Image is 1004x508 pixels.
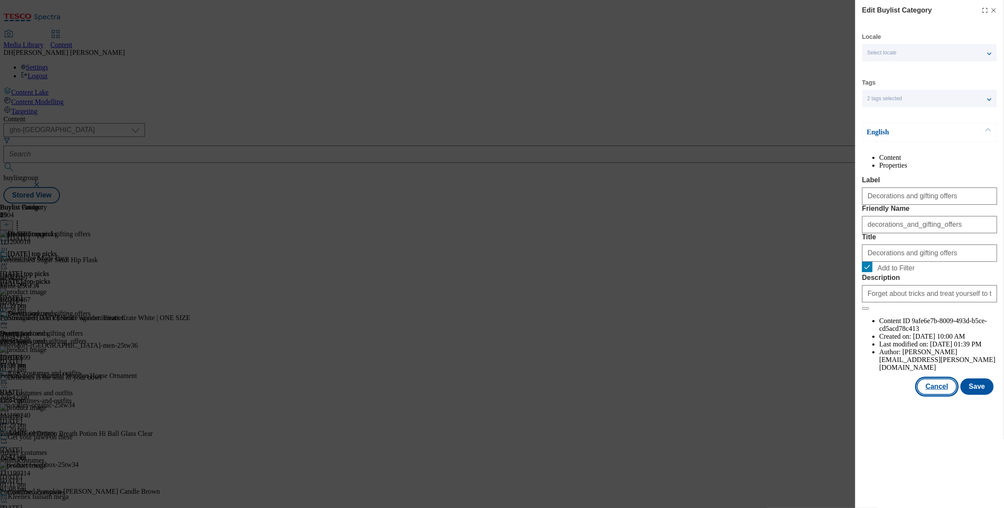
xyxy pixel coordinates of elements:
[879,154,997,162] li: Content
[960,378,994,395] button: Save
[862,35,881,39] label: Locale
[862,90,997,107] button: 2 tags selected
[862,274,997,282] label: Description
[867,50,897,56] span: Select locale
[879,162,997,169] li: Properties
[879,317,997,333] li: Content ID
[930,340,982,348] span: [DATE] 01:39 PM
[913,333,965,340] span: [DATE] 10:00 AM
[867,128,957,137] p: English
[862,205,997,213] label: Friendly Name
[862,285,997,302] input: Enter Description
[862,216,997,233] input: Enter Friendly Name
[879,317,987,332] span: 9afe6e7b-8009-493d-b5ce-cd5acd78c413
[862,233,997,241] label: Title
[862,244,997,262] input: Enter Title
[862,187,997,205] input: Enter Label
[878,264,915,272] span: Add to Filter
[867,95,902,102] span: 2 tags selected
[879,348,997,371] li: Author:
[862,176,997,184] label: Label
[879,348,995,371] span: [PERSON_NAME][EMAIL_ADDRESS][PERSON_NAME][DOMAIN_NAME]
[879,333,997,340] li: Created on:
[862,5,932,16] h4: Edit Buylist Category
[862,80,876,85] label: Tags
[879,340,997,348] li: Last modified on:
[862,44,997,61] button: Select locale
[917,378,957,395] button: Cancel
